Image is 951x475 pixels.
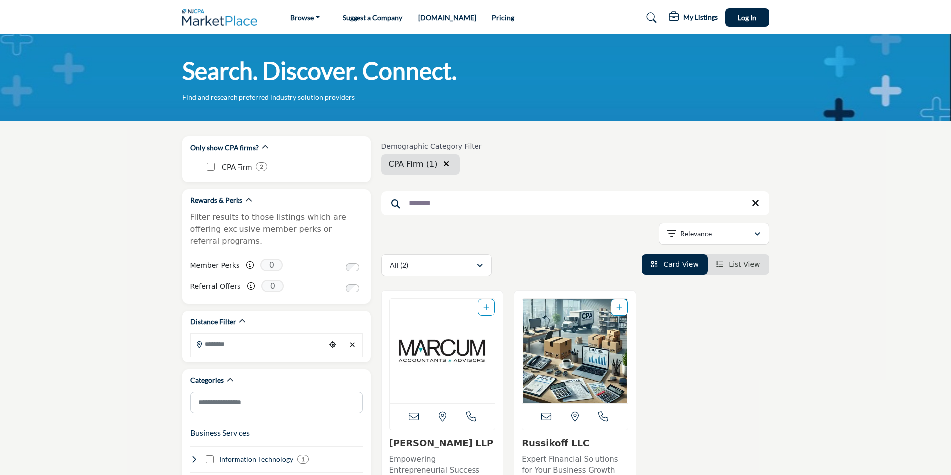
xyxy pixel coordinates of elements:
[261,280,284,292] span: 0
[222,161,252,173] p: CPA Firm: CPA Firm
[190,143,259,153] h2: Only show CPA firms?
[190,317,236,327] h2: Distance Filter
[260,163,263,170] b: 2
[190,375,224,385] h2: Categories
[522,438,628,449] h3: Russikoff LLC
[390,299,495,403] img: Marcum LLP
[659,223,769,245] button: Relevance
[522,299,628,403] a: Open Listing in new tab
[716,260,760,268] a: View List
[219,454,293,464] h4: Information Technology: Software, cloud services, data management, analytics, automation
[260,259,283,271] span: 0
[191,334,325,354] input: Search Location
[389,159,438,169] span: CPA Firm (1)
[206,455,214,463] input: Select Information Technology checkbox
[683,13,718,22] h5: My Listings
[343,13,402,22] a: Suggest a Company
[381,254,492,276] button: All (2)
[301,456,305,463] b: 1
[389,438,494,448] a: [PERSON_NAME] LLP
[325,334,340,356] div: Choose your current location
[390,260,408,270] p: All (2)
[708,254,769,275] li: List View
[443,160,449,168] i: Clear search location
[651,260,699,268] a: View Card
[680,229,712,239] p: Relevance
[390,299,495,403] a: Open Listing in new tab
[190,278,241,295] label: Referral Offers
[182,92,355,102] p: Find and research preferred industry solution providers
[418,13,476,22] a: [DOMAIN_NAME]
[256,162,267,171] div: 2 Results For CPA Firm
[346,284,359,292] input: Switch to Referral Offers
[483,303,489,311] a: Add To List
[738,13,756,22] span: Log In
[663,260,698,268] span: Card View
[637,10,663,26] a: Search
[729,260,760,268] span: List View
[389,438,496,449] h3: Marcum LLP
[522,299,628,403] img: Russikoff LLC
[346,263,359,271] input: Switch to Member Perks
[381,191,769,215] input: Search Keyword
[381,142,482,151] h6: Demographic Category Filter
[345,334,360,356] div: Clear search location
[190,392,363,413] input: Search Category
[190,257,240,274] label: Member Perks
[522,438,589,448] a: Russikoff LLC
[207,163,215,171] input: CPA Firm checkbox
[492,13,514,22] a: Pricing
[669,12,718,24] div: My Listings
[297,455,309,464] div: 1 Results For Information Technology
[616,303,622,311] a: Add To List
[190,195,242,205] h2: Rewards & Perks
[182,55,457,86] h1: Search. Discover. Connect.
[725,8,769,27] button: Log In
[182,9,263,26] img: Site Logo
[642,254,708,275] li: Card View
[283,11,327,25] a: Browse
[190,427,250,439] button: Business Services
[190,211,363,247] p: Filter results to those listings which are offering exclusive member perks or referral programs.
